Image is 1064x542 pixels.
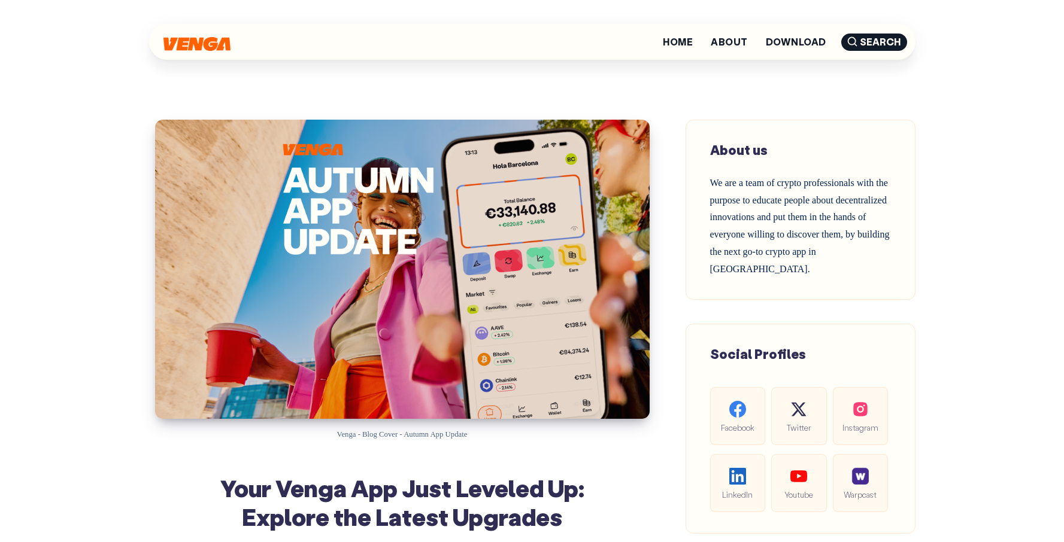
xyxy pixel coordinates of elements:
[852,468,869,485] img: social-warpcast.e8a23a7ed3178af0345123c41633f860.png
[790,468,807,485] img: social-youtube.99db9aba05279f803f3e7a4a838dfb6c.svg
[833,454,888,512] a: Warpcast
[781,421,817,434] span: Twitter
[841,34,907,51] span: Search
[663,37,693,47] a: Home
[729,468,746,485] img: social-linkedin.be646fe421ccab3a2ad91cb58bdc9694.svg
[710,178,890,274] span: We are a team of crypto professionals with the purpose to educate people about decentralized inno...
[781,488,817,501] span: Youtube
[720,488,756,501] span: LinkedIn
[771,387,826,445] a: Twitter
[163,37,231,51] img: Venga Blog
[771,454,826,512] a: Youtube
[185,473,620,531] h1: Your Venga App Just Leveled Up: Explore the Latest Upgrades
[710,454,765,512] a: LinkedIn
[710,387,765,445] a: Facebook
[711,37,747,47] a: About
[833,387,888,445] a: Instagram
[337,430,468,439] span: Venga - Blog Cover - Autumn App Update
[842,488,878,501] span: Warpcast
[720,421,756,434] span: Facebook
[842,421,878,434] span: Instagram
[766,37,826,47] a: Download
[155,120,650,419] img: Your Venga App Just Leveled Up: Explore the Latest Upgrades
[710,345,806,363] span: Social Profiles
[710,141,768,159] span: About us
